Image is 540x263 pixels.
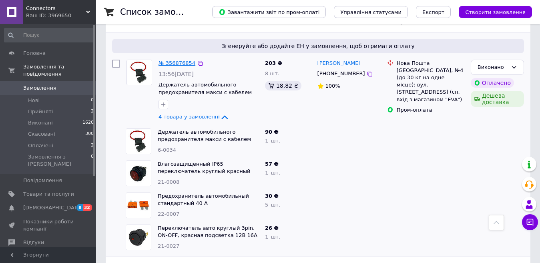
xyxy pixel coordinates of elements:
[23,204,82,211] span: [DEMOGRAPHIC_DATA]
[28,142,53,149] span: Оплачені
[159,71,194,77] span: 13:56[DATE]
[317,60,361,67] a: [PERSON_NAME]
[126,161,151,186] img: Фото товару
[265,193,279,199] span: 30 ₴
[158,129,251,143] a: Держатель автомобильного предохранителя макси с кабелем
[126,60,152,85] a: Фото товару
[127,60,152,85] img: Фото товару
[316,68,367,79] div: [PHONE_NUMBER]
[23,63,96,78] span: Замовлення та повідомлення
[265,70,279,76] span: 8 шт.
[265,170,280,176] span: 1 шт.
[478,63,508,72] div: Виконано
[28,108,53,115] span: Прийняті
[91,153,94,168] span: 0
[397,106,464,114] div: Пром-оплата
[126,225,151,250] img: Фото товару
[76,204,83,211] span: 8
[23,177,62,184] span: Повідомлення
[459,6,532,18] button: Створити замовлення
[159,82,252,95] a: Держатель автомобильного предохранителя макси с кабелем
[212,6,326,18] button: Завантажити звіт по пром-оплаті
[115,42,521,50] span: Згенеруйте або додайте ЕН у замовлення, щоб отримати оплату
[397,67,464,103] div: [GEOGRAPHIC_DATA], №4 (до 30 кг на одне місце): вул. [STREET_ADDRESS] (сп. вхід з магазином "EVA")
[265,60,282,66] span: 203 ₴
[265,161,279,167] span: 57 ₴
[471,78,514,88] div: Оплачено
[126,129,151,154] img: Фото товару
[23,239,44,246] span: Відгуки
[522,214,538,230] button: Чат з покупцем
[158,211,179,217] span: 22-0007
[340,9,401,15] span: Управління статусами
[4,28,94,42] input: Пошук
[325,83,340,89] span: 100%
[23,50,46,57] span: Головна
[265,202,280,208] span: 5 шт.
[28,97,40,104] span: Нові
[422,9,445,15] span: Експорт
[158,161,250,182] a: Влагозащищенный IP65 переключатель круглый красный ON-OFF 3-х конт 12В, 20А
[91,108,94,115] span: 2
[471,91,524,107] div: Дешева доставка
[451,9,532,15] a: Створити замовлення
[158,147,176,153] span: 6-0034
[158,243,179,249] span: 21-0027
[265,234,280,240] span: 1 шт.
[28,153,91,168] span: Замовлення з [PERSON_NAME]
[265,81,301,90] div: 18.82 ₴
[126,193,151,218] img: Фото товару
[159,114,220,120] span: 4 товара у замовленні
[23,191,74,198] span: Товари та послуги
[120,7,201,17] h1: Список замовлень
[85,130,94,138] span: 300
[26,12,96,19] div: Ваш ID: 3969650
[82,119,94,126] span: 1620
[334,6,408,18] button: Управління статусами
[416,6,451,18] button: Експорт
[91,97,94,104] span: 0
[465,9,526,15] span: Створити замовлення
[23,218,74,233] span: Показники роботи компанії
[219,8,319,16] span: Завантажити звіт по пром-оплаті
[83,204,92,211] span: 32
[158,193,249,207] a: Предохранитель автомобильный стандартный 40 A
[28,119,53,126] span: Виконані
[265,129,279,135] span: 90 ₴
[397,60,464,67] div: Нова Пошта
[91,142,94,149] span: 2
[23,84,56,92] span: Замовлення
[26,5,86,12] span: Connectors
[158,225,257,239] a: Переключатель авто круглый 3pin, ON-OFF, красная подсветка 12В 16А
[159,60,195,66] a: № 356876854
[28,130,55,138] span: Скасовані
[159,114,229,120] a: 4 товара у замовленні
[265,138,280,144] span: 1 шт.
[265,225,279,231] span: 26 ₴
[158,179,179,185] span: 21-0008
